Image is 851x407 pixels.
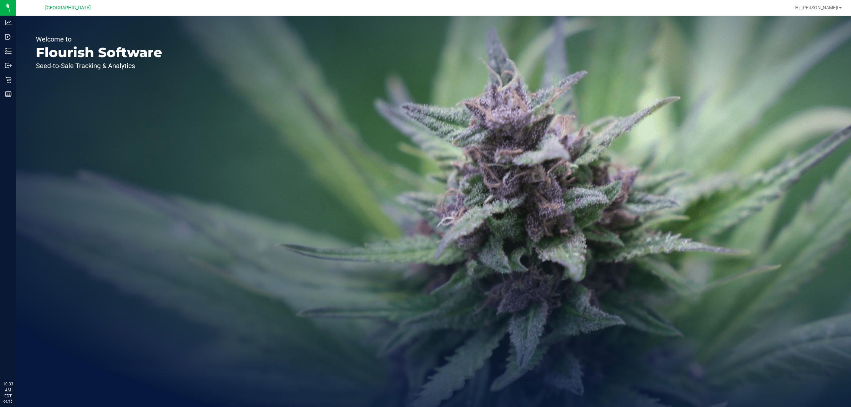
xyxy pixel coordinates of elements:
[5,48,12,54] inline-svg: Inventory
[5,34,12,40] inline-svg: Inbound
[5,91,12,97] inline-svg: Reports
[5,62,12,69] inline-svg: Outbound
[3,381,13,399] p: 10:33 AM EDT
[795,5,838,10] span: Hi, [PERSON_NAME]!
[5,76,12,83] inline-svg: Retail
[45,5,91,11] span: [GEOGRAPHIC_DATA]
[36,36,162,43] p: Welcome to
[3,399,13,404] p: 09/19
[36,62,162,69] p: Seed-to-Sale Tracking & Analytics
[36,46,162,59] p: Flourish Software
[5,19,12,26] inline-svg: Analytics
